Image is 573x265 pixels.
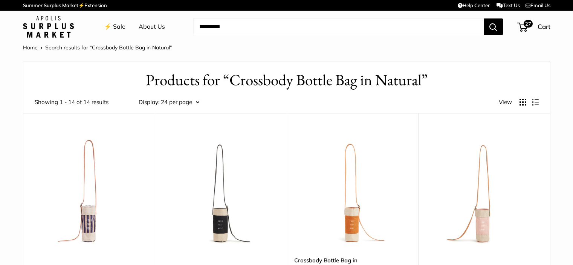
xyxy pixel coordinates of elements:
[23,16,74,38] img: Apolis: Surplus Market
[139,97,159,107] label: Display:
[162,132,279,249] img: Crossbody Bottle Bag in Black
[484,18,503,35] button: Search
[162,132,279,249] a: Crossbody Bottle Bag in BlackCrossbody Bottle Bag in Black
[497,2,520,8] a: Text Us
[538,23,550,31] span: Cart
[518,21,550,33] a: 27 Cart
[23,44,38,51] a: Home
[31,132,148,249] img: description_Our first Crossbody Bottle Bag
[104,21,125,32] a: ⚡️ Sale
[23,43,172,52] nav: Breadcrumb
[526,2,550,8] a: Email Us
[45,44,172,51] span: Search results for “Crossbody Bottle Bag in Natural”
[193,18,484,35] input: Search...
[294,132,411,249] img: Crossbody Bottle Bag in Cognac
[35,69,539,91] h1: Products for “Crossbody Bottle Bag in Natural”
[520,99,526,106] button: Display products as grid
[31,132,148,249] a: description_Our first Crossbody Bottle BagCrossbody Bottle Bag in Navy Stripe
[532,99,539,106] button: Display products as list
[139,21,165,32] a: About Us
[499,97,512,107] span: View
[294,132,411,249] a: Crossbody Bottle Bag in CognacCrossbody Bottle Bag in Cognac
[523,20,532,28] span: 27
[458,2,490,8] a: Help Center
[35,97,108,107] span: Showing 1 - 14 of 14 results
[161,97,199,107] button: 24 per page
[161,98,192,106] span: 24 per page
[426,132,542,249] img: Crossbody Bottle Bag in Blush
[426,132,542,249] a: Crossbody Bottle Bag in BlushCrossbody Bottle Bag in Blush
